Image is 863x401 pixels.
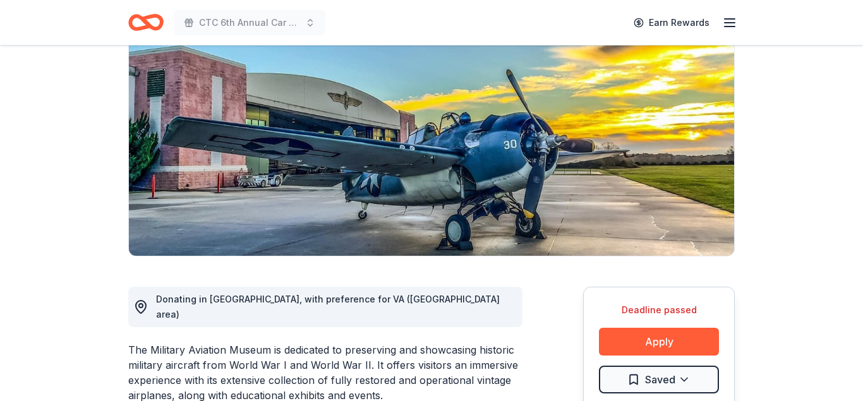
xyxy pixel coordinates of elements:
[128,8,164,37] a: Home
[599,328,719,356] button: Apply
[199,15,300,30] span: CTC 6th Annual Car and Truck Show 2025
[599,366,719,393] button: Saved
[645,371,675,388] span: Saved
[174,10,325,35] button: CTC 6th Annual Car and Truck Show 2025
[626,11,717,34] a: Earn Rewards
[156,294,500,320] span: Donating in [GEOGRAPHIC_DATA], with preference for VA ([GEOGRAPHIC_DATA] area)
[129,15,734,256] img: Image for Military Aviation Museum
[599,302,719,318] div: Deadline passed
